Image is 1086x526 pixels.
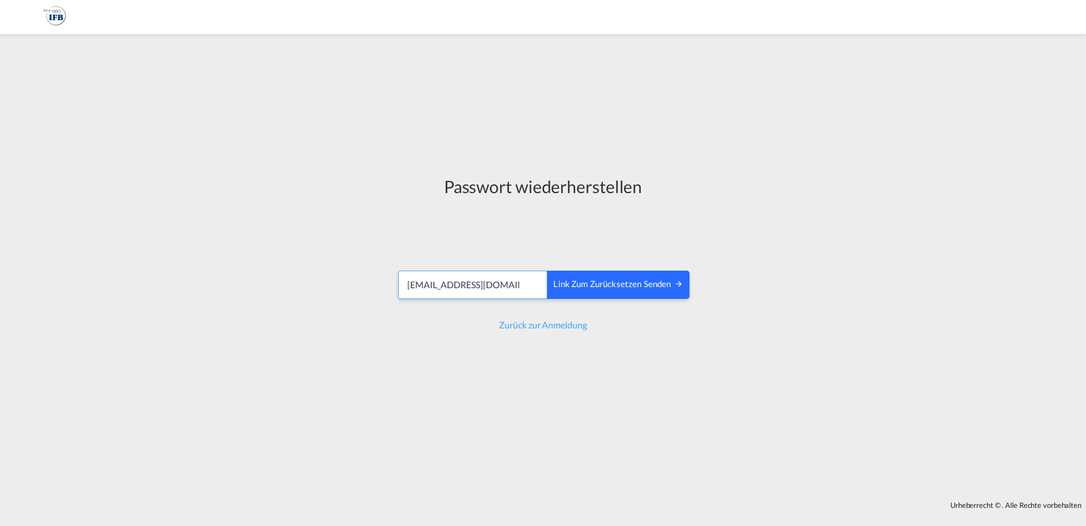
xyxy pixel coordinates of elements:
font: Urheberrecht © . Alle Rechte vorbehalten [950,501,1081,510]
font: Link zum Zurücksetzen senden [553,279,671,289]
iframe: reCAPTCHA [457,209,629,254]
font: Passwort wiederherstellen [444,176,643,196]
input: E-Mail [398,271,548,299]
font: Zurück zur Anmeldung [499,319,587,330]
img: 271b9630251911ee9154c7e799fa16d3.png [17,5,93,30]
md-icon: Symbol-Pfeil-rechts [674,279,683,288]
button: RESET-LINK SENDEN [547,271,689,299]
